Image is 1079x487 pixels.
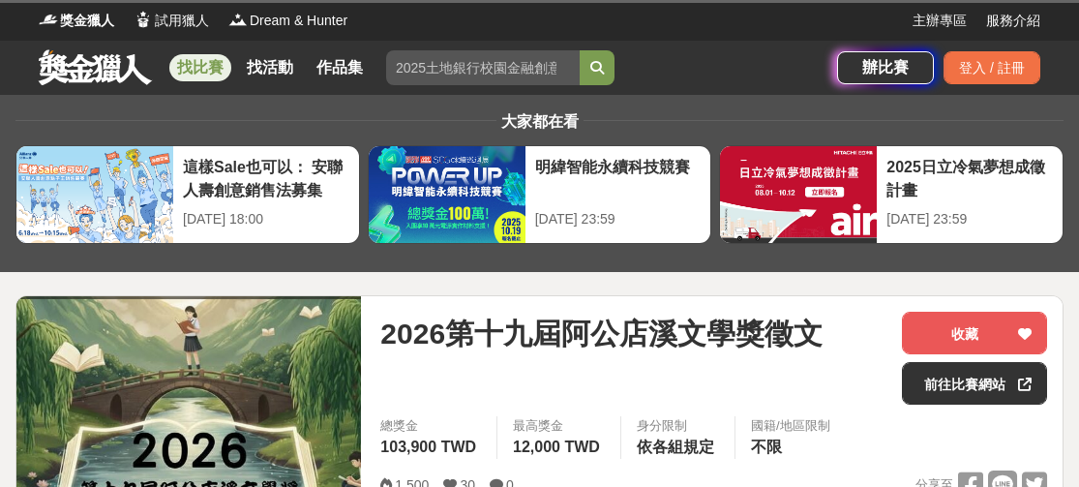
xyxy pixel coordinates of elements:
a: 明緯智能永續科技競賽[DATE] 23:59 [368,145,712,244]
a: LogoDream & Hunter [228,11,347,31]
span: 最高獎金 [513,416,605,436]
img: Logo [228,10,248,29]
div: 國籍/地區限制 [751,416,830,436]
span: 依各組規定 [637,439,714,455]
img: Logo [134,10,153,29]
span: 不限 [751,439,782,455]
span: 總獎金 [380,416,481,436]
a: Logo獎金獵人 [39,11,114,31]
img: Logo [39,10,58,29]
a: 這樣Sale也可以： 安聯人壽創意銷售法募集[DATE] 18:00 [15,145,360,244]
span: 12,000 TWD [513,439,600,455]
span: Dream & Hunter [250,11,347,31]
div: 2025日立冷氣夢想成徵計畫 [886,156,1053,199]
span: 103,900 TWD [380,439,476,455]
input: 2025土地銀行校園金融創意挑戰賽：從你出發 開啟智慧金融新頁 [386,50,580,85]
a: 找活動 [239,54,301,81]
div: 登入 / 註冊 [944,51,1040,84]
a: 2025日立冷氣夢想成徵計畫[DATE] 23:59 [719,145,1064,244]
a: 辦比賽 [837,51,934,84]
div: [DATE] 18:00 [183,209,349,229]
div: 這樣Sale也可以： 安聯人壽創意銷售法募集 [183,156,349,199]
a: 服務介紹 [986,11,1040,31]
span: 獎金獵人 [60,11,114,31]
button: 收藏 [902,312,1047,354]
span: 大家都在看 [496,113,584,130]
a: 主辦專區 [913,11,967,31]
span: 2026第十九屆阿公店溪文學獎徵文 [380,312,823,355]
a: 找比賽 [169,54,231,81]
div: [DATE] 23:59 [535,209,702,229]
div: 身分限制 [637,416,719,436]
a: 作品集 [309,54,371,81]
div: 明緯智能永續科技競賽 [535,156,702,199]
a: Logo試用獵人 [134,11,209,31]
a: 前往比賽網站 [902,362,1047,405]
div: [DATE] 23:59 [886,209,1053,229]
span: 試用獵人 [155,11,209,31]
